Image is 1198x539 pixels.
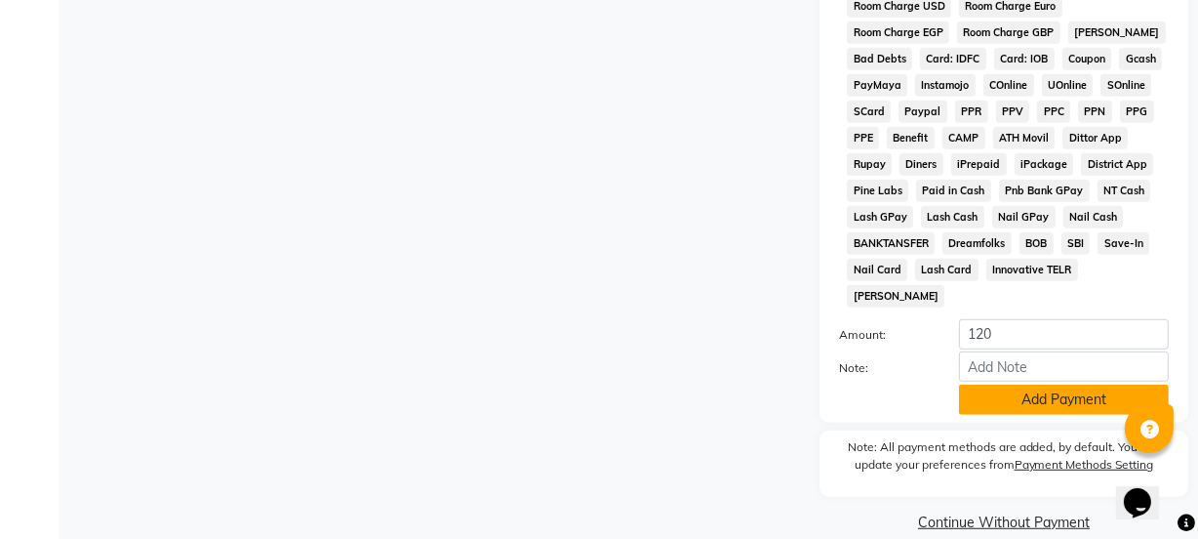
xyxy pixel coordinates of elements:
[847,48,912,70] span: Bad Debts
[847,180,908,202] span: Pine Labs
[847,259,907,281] span: Nail Card
[887,127,935,149] span: Benefit
[1019,232,1054,255] span: BOB
[1119,48,1162,70] span: Gcash
[994,48,1055,70] span: Card: IOB
[959,319,1169,350] input: Amount
[1037,101,1070,123] span: PPC
[847,232,935,255] span: BANKTANSFER
[847,285,944,308] span: [PERSON_NAME]
[899,153,943,176] span: Diners
[999,180,1090,202] span: Pnb Bank GPay
[1068,21,1166,44] span: [PERSON_NAME]
[839,438,1169,481] label: Note: All payment methods are added, by default. You can update your preferences from
[993,127,1056,149] span: ATH Movil
[986,259,1078,281] span: Innovative TELR
[959,385,1169,415] button: Add Payment
[847,21,949,44] span: Room Charge EGP
[992,206,1056,228] span: Nail GPay
[1100,74,1151,97] span: SOnline
[1063,206,1124,228] span: Nail Cash
[1120,101,1154,123] span: PPG
[1062,48,1112,70] span: Coupon
[847,153,892,176] span: Rupay
[1081,153,1153,176] span: District App
[847,206,913,228] span: Lash GPay
[1015,456,1154,474] label: Payment Methods Setting
[996,101,1030,123] span: PPV
[823,513,1184,533] a: Continue Without Payment
[920,48,986,70] span: Card: IDFC
[1061,232,1091,255] span: SBI
[1042,74,1094,97] span: UOnline
[847,74,907,97] span: PayMaya
[847,127,879,149] span: PPE
[915,74,976,97] span: Instamojo
[1098,180,1151,202] span: NT Cash
[959,352,1169,382] input: Add Note
[942,232,1012,255] span: Dreamfolks
[1062,127,1128,149] span: Dittor App
[955,101,988,123] span: PPR
[1015,153,1074,176] span: iPackage
[1078,101,1112,123] span: PPN
[824,359,944,377] label: Note:
[916,180,991,202] span: Paid in Cash
[898,101,947,123] span: Paypal
[983,74,1034,97] span: COnline
[824,326,944,344] label: Amount:
[942,127,985,149] span: CAMP
[1116,461,1178,519] iframe: chat widget
[957,21,1060,44] span: Room Charge GBP
[951,153,1007,176] span: iPrepaid
[915,259,978,281] span: Lash Card
[921,206,984,228] span: Lash Cash
[847,101,891,123] span: SCard
[1098,232,1149,255] span: Save-In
